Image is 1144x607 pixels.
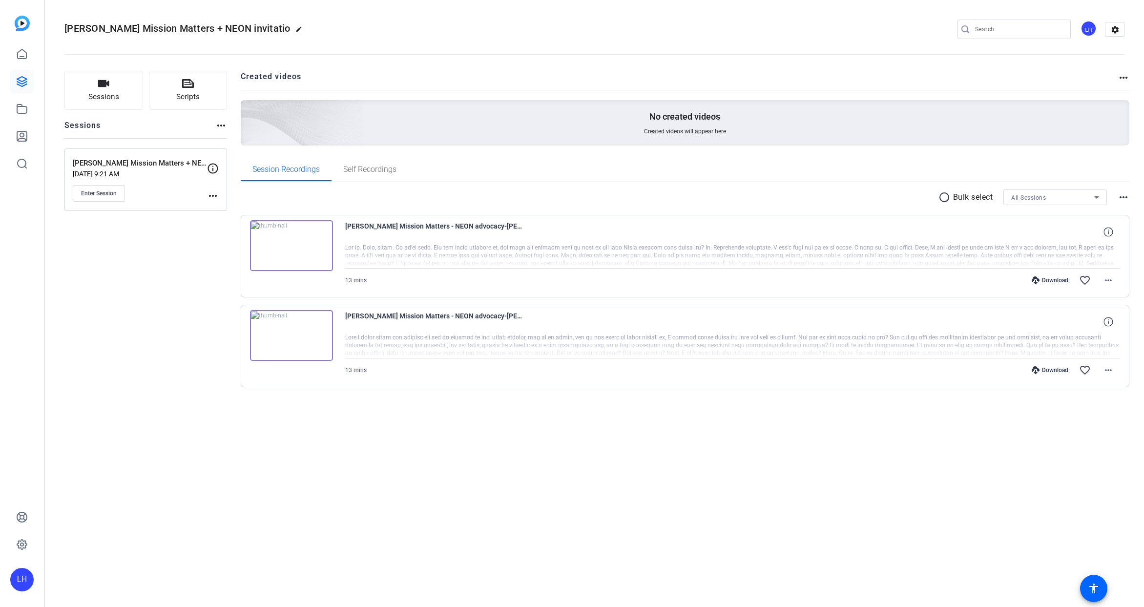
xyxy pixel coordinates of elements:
[644,127,726,135] span: Created videos will appear here
[345,277,367,284] span: 13 mins
[1011,194,1046,201] span: All Sessions
[250,220,333,271] img: thumb-nail
[241,71,1118,90] h2: Created videos
[953,191,993,203] p: Bulk select
[207,190,219,202] mat-icon: more_horiz
[252,166,320,173] span: Session Recordings
[10,568,34,591] div: LH
[649,111,720,123] p: No created videos
[64,71,143,110] button: Sessions
[1079,364,1091,376] mat-icon: favorite_border
[1102,274,1114,286] mat-icon: more_horiz
[295,26,307,38] mat-icon: edit
[345,220,526,244] span: [PERSON_NAME] Mission Matters - NEON advocacy-[PERSON_NAME]-2025-09-12-11-13-53-612-1
[1027,276,1073,284] div: Download
[73,170,207,178] p: [DATE] 9:21 AM
[88,91,119,103] span: Sessions
[1027,366,1073,374] div: Download
[64,22,291,34] span: [PERSON_NAME] Mission Matters + NEON invitatio
[73,158,207,169] p: [PERSON_NAME] Mission Matters + NEON advocacy
[73,185,125,202] button: Enter Session
[250,310,333,361] img: thumb-nail
[975,23,1063,35] input: Search
[1088,583,1100,594] mat-icon: accessibility
[345,310,526,334] span: [PERSON_NAME] Mission Matters - NEON advocacy-[PERSON_NAME]-2025-09-12-11-13-53-612-0
[1118,191,1129,203] mat-icon: more_horiz
[343,166,396,173] span: Self Recordings
[215,120,227,131] mat-icon: more_horiz
[64,120,101,138] h2: Sessions
[1105,22,1125,37] mat-icon: settings
[81,189,117,197] span: Enter Session
[131,3,364,215] img: Creted videos background
[1102,364,1114,376] mat-icon: more_horiz
[1118,72,1129,84] mat-icon: more_horiz
[1079,274,1091,286] mat-icon: favorite_border
[176,91,200,103] span: Scripts
[1081,21,1097,37] div: LH
[345,367,367,374] span: 13 mins
[1081,21,1098,38] ngx-avatar: Lindsey Henry-Moss
[15,16,30,31] img: blue-gradient.svg
[149,71,228,110] button: Scripts
[938,191,953,203] mat-icon: radio_button_unchecked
